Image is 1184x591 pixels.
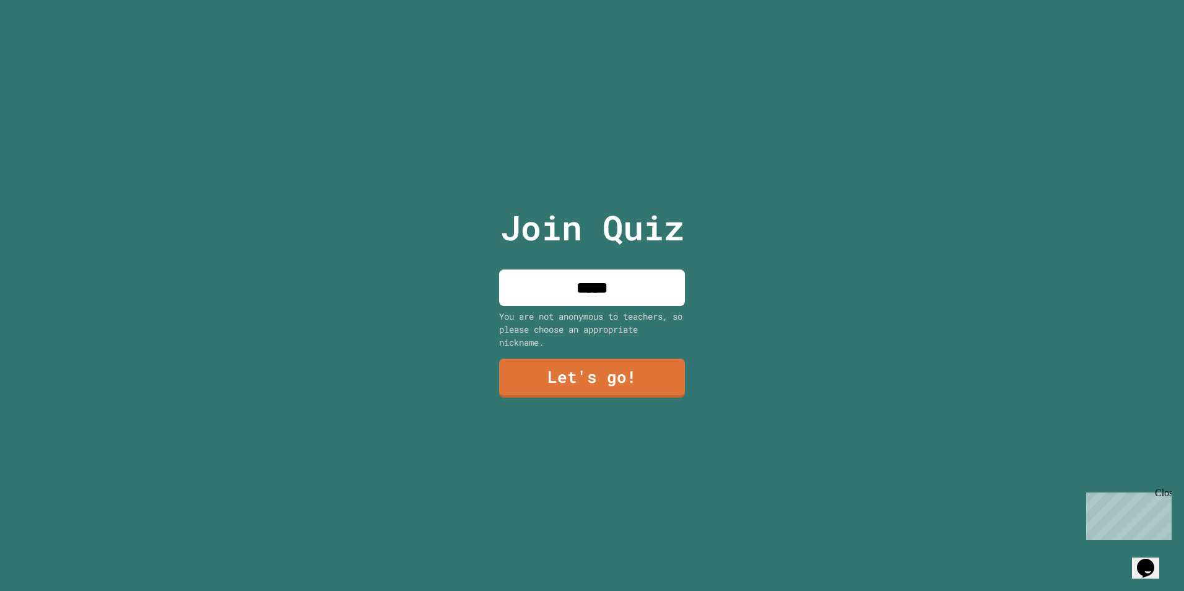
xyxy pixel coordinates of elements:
iframe: chat widget [1132,541,1172,579]
iframe: chat widget [1081,488,1172,540]
div: You are not anonymous to teachers, so please choose an appropriate nickname. [499,310,685,349]
a: Let's go! [499,359,685,398]
div: Chat with us now!Close [5,5,85,79]
p: Join Quiz [500,202,684,253]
